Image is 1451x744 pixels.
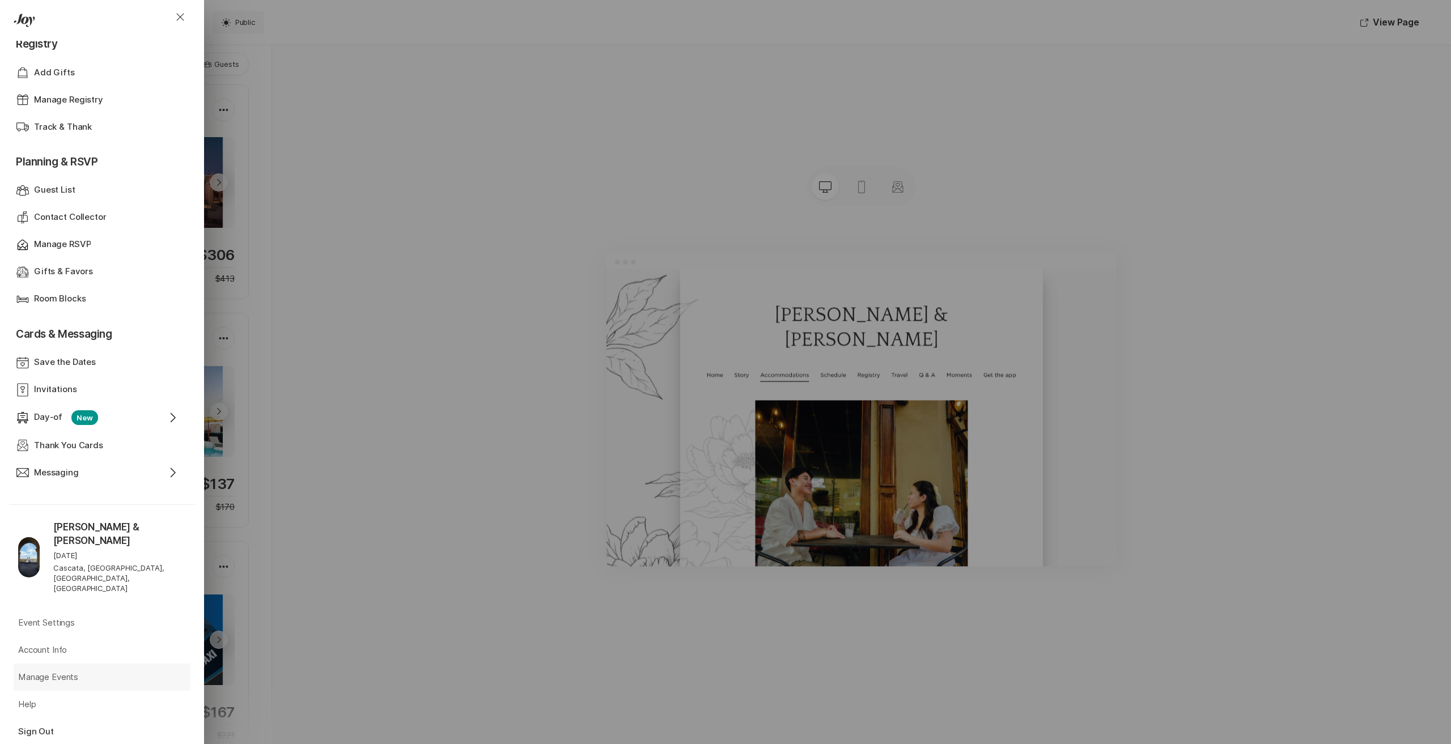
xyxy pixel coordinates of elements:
p: Event Settings [18,617,75,630]
p: Manage RSVP [34,238,91,251]
a: Get the app [603,156,656,183]
a: Add Gifts [16,59,184,86]
a: Home [160,156,186,183]
a: Save the Dates [16,349,184,376]
p: Add Gifts [34,66,75,79]
a: Account Info [18,636,195,664]
a: Story [205,156,228,183]
p: Day-of [34,411,62,424]
p: Moments [544,158,585,182]
p: Sign Out [18,725,54,738]
p: Manage Registry [34,93,103,107]
a: Event Settings [18,609,195,636]
a: Manage Registry [16,86,184,113]
p: Cascata, [GEOGRAPHIC_DATA], [GEOGRAPHIC_DATA], [GEOGRAPHIC_DATA] [53,563,195,594]
p: Q & A [500,158,526,182]
p: Travel [456,158,482,182]
p: Gifts & Favors [34,265,93,278]
a: Help [18,691,195,718]
p: Cards & Messaging [16,313,184,349]
button: Close [160,3,201,31]
p: Get the app [603,158,656,182]
a: Travel [456,156,482,183]
p: [DATE] [53,550,195,560]
p: Story [205,158,228,182]
p: Schedule [342,158,383,182]
a: Accommodations [246,156,324,183]
p: Help [18,698,36,711]
p: Account Info [18,644,67,657]
a: Room Blocks [16,286,184,313]
a: Contact Collector [16,204,184,231]
p: [PERSON_NAME] & [PERSON_NAME] [53,521,195,548]
a: Gifts & Favors [16,258,184,286]
a: Registry [401,156,438,183]
p: [PERSON_NAME] & [PERSON_NAME] [204,54,612,134]
a: Guest List [16,177,184,204]
p: Manage Events [18,671,78,684]
p: Registry [401,158,438,182]
p: New [71,410,98,425]
p: Guest List [34,184,75,197]
a: Track & Thank [16,113,184,141]
a: Q & A [500,156,526,183]
p: Room Blocks [34,292,86,305]
a: Moments [544,156,585,183]
a: Thank You Cards [16,432,184,459]
p: Track & Thank [34,121,92,134]
a: Manage Events [18,664,195,691]
p: Accommodations [246,158,324,182]
p: Contact Collector [34,211,106,224]
a: Manage RSVP [16,231,184,258]
p: Messaging [34,466,79,479]
a: Invitations [16,376,184,403]
p: Thank You Cards [34,439,103,452]
a: Schedule [342,156,383,183]
p: Home [160,158,186,182]
p: Planning & RSVP [16,141,184,177]
p: Save the Dates [34,356,96,369]
p: Invitations [34,383,77,396]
